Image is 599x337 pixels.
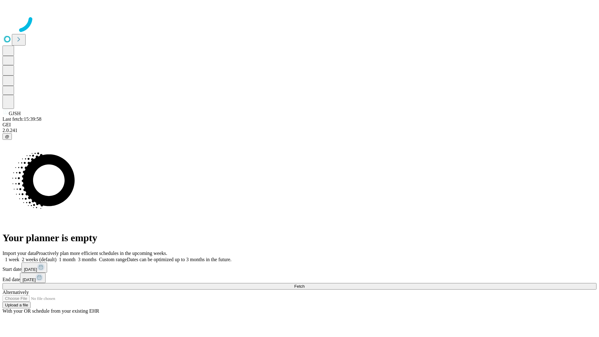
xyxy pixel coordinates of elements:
[2,116,41,122] span: Last fetch: 15:39:58
[78,257,96,262] span: 3 months
[2,133,12,140] button: @
[2,283,597,290] button: Fetch
[2,128,597,133] div: 2.0.241
[2,302,31,308] button: Upload a file
[24,267,37,272] span: [DATE]
[9,111,21,116] span: GJSH
[99,257,127,262] span: Custom range
[20,273,46,283] button: [DATE]
[59,257,75,262] span: 1 month
[5,257,19,262] span: 1 week
[22,257,56,262] span: 2 weeks (default)
[2,273,597,283] div: End date
[36,251,167,256] span: Proactively plan more efficient schedules in the upcoming weeks.
[22,277,36,282] span: [DATE]
[22,262,47,273] button: [DATE]
[5,134,9,139] span: @
[2,232,597,244] h1: Your planner is empty
[294,284,304,289] span: Fetch
[127,257,231,262] span: Dates can be optimized up to 3 months in the future.
[2,122,597,128] div: GEI
[2,308,99,314] span: With your OR schedule from your existing EHR
[2,251,36,256] span: Import your data
[2,290,29,295] span: Alternatively
[2,262,597,273] div: Start date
